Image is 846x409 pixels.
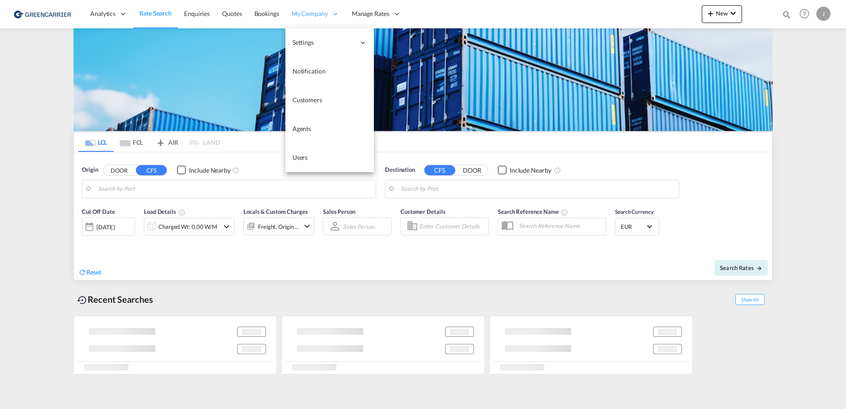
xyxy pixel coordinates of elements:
span: Rate Search [139,9,172,17]
span: Search Reference Name [498,208,568,215]
div: Freight Origin Destination [258,220,300,233]
div: Recent Searches [73,289,157,309]
span: Origin [82,166,98,174]
div: icon-refreshReset [78,268,101,278]
span: Destination [385,166,415,174]
md-checkbox: Checkbox No Ink [498,166,551,175]
span: Settings [292,38,355,47]
span: Help [797,6,812,21]
a: Customers [285,86,374,115]
md-icon: icon-airplane [155,137,166,144]
div: Settings [285,28,374,57]
md-datepicker: Select [82,235,88,247]
span: Manage Rates [352,9,389,18]
a: Agents [285,115,374,143]
span: Locals & Custom Charges [243,208,308,215]
span: Search Rates [720,264,762,271]
span: Bookings [254,10,279,17]
span: Quotes [222,10,242,17]
span: Notification [292,67,326,75]
div: Help [797,6,816,22]
span: Enquiries [184,10,210,17]
img: GreenCarrierFCL_LCL.png [73,28,773,131]
div: J [816,7,831,21]
a: Notification [285,57,374,86]
span: Load Details [144,208,185,215]
button: DOOR [457,165,488,175]
md-checkbox: Checkbox No Ink [177,166,231,175]
span: Sales Person [323,208,355,215]
md-icon: icon-refresh [78,268,86,276]
md-tab-item: LCL [78,132,114,152]
div: [DATE] [96,223,115,231]
button: Search Ratesicon-arrow-right [715,260,768,276]
span: EUR [621,223,646,231]
span: Customers [292,96,322,104]
div: icon-magnify [782,10,792,23]
a: Users [285,143,374,172]
md-tab-item: AIR [149,132,185,152]
md-icon: icon-chevron-down [221,221,232,232]
span: Agents [292,125,311,132]
button: DOOR [104,165,135,175]
span: New [705,10,738,17]
div: Include Nearby [510,166,551,175]
button: CFS [136,165,167,175]
span: Search Currency [615,208,654,215]
div: [DATE] [82,217,135,236]
span: Users [292,154,308,161]
span: My Company [292,9,328,18]
md-icon: icon-backup-restore [77,295,88,305]
div: Charged Wt: 0,00 W/M [158,220,217,233]
div: Include Nearby [189,166,231,175]
md-icon: icon-plus 400-fg [705,8,716,19]
input: Enter Customer Details [419,220,486,233]
md-tab-item: FCL [114,132,149,152]
input: Search by Port [401,182,674,196]
input: Search by Port [98,182,371,196]
img: 1378a7308afe11ef83610d9e779c6b34.png [13,4,73,24]
button: CFS [424,165,455,175]
div: Origin DOOR CFS Checkbox No InkUnchecked: Ignores neighbouring ports when fetching rates.Checked ... [74,152,772,280]
span: Cut Off Date [82,208,115,215]
span: Customer Details [400,208,445,215]
md-icon: Your search will be saved by the below given name [561,209,568,216]
md-icon: Chargeable Weight [178,209,185,216]
md-icon: icon-chevron-down [728,8,738,19]
button: icon-plus 400-fgNewicon-chevron-down [702,5,742,23]
span: Reset [86,268,101,276]
span: Show All [735,294,765,305]
md-select: Select Currency: € EUREuro [620,220,654,233]
md-icon: icon-arrow-right [756,265,762,271]
md-icon: Unchecked: Ignores neighbouring ports when fetching rates.Checked : Includes neighbouring ports w... [232,167,239,174]
md-select: Sales Person [342,220,376,233]
span: Analytics [90,9,115,18]
md-icon: icon-chevron-down [302,221,312,232]
md-icon: icon-magnify [782,10,792,19]
md-icon: Unchecked: Ignores neighbouring ports when fetching rates.Checked : Includes neighbouring ports w... [554,167,561,174]
div: Freight Origin Destinationicon-chevron-down [243,217,314,235]
input: Search Reference Name [515,219,606,232]
div: Charged Wt: 0,00 W/Micon-chevron-down [144,218,235,235]
md-pagination-wrapper: Use the left and right arrow keys to navigate between tabs [78,132,220,152]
